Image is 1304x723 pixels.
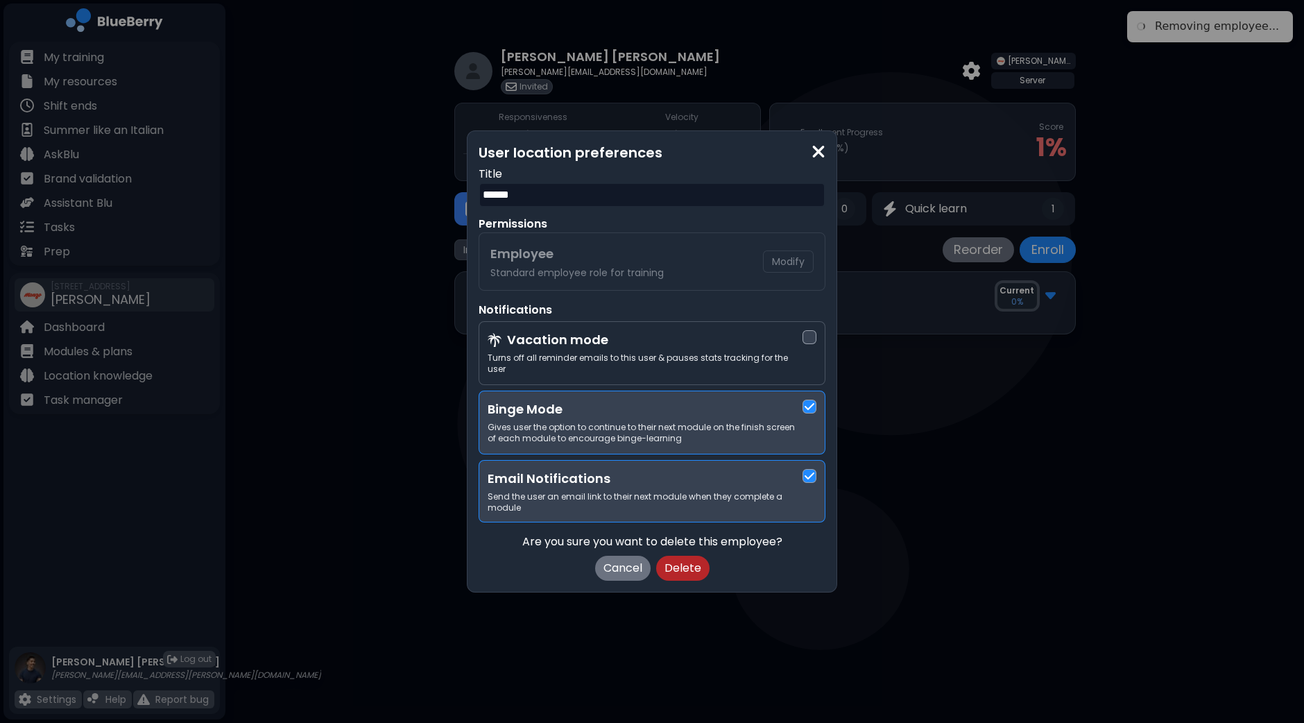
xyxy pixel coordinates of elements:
p: Turns off all reminder emails to this user & pauses stats tracking for the user [488,352,803,375]
p: User location preferences [479,142,825,163]
button: Cancel [595,556,651,581]
img: check [805,401,814,412]
img: check [805,470,814,482]
h3: Email Notifications [488,469,803,488]
img: vacation icon [488,333,501,348]
p: Are you sure you want to delete this employee? [479,534,825,550]
h3: Vacation mode [507,330,608,350]
img: close icon [812,142,825,161]
p: Gives user the option to continue to their next module on the finish screen of each module to enc... [488,422,803,444]
p: Notifications [479,302,825,318]
p: Send the user an email link to their next module when they complete a module [488,491,803,513]
p: Title [479,166,825,182]
button: Delete [656,556,710,581]
h3: Binge Mode [488,400,803,419]
p: Permissions [479,216,825,232]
